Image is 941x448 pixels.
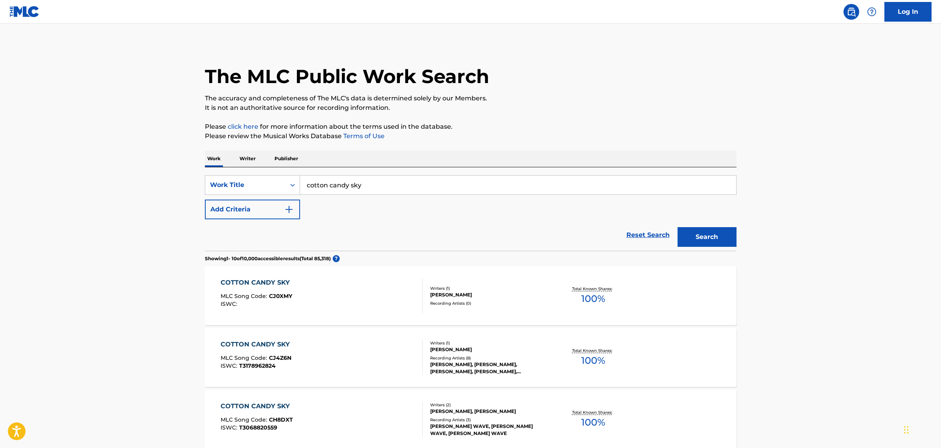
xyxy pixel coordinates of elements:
span: ISWC : [221,300,239,307]
div: Recording Artists ( 8 ) [430,355,549,361]
div: [PERSON_NAME], [PERSON_NAME] [430,408,549,415]
p: Total Known Shares: [572,409,614,415]
p: Publisher [272,150,300,167]
span: CH8DXT [269,416,293,423]
div: [PERSON_NAME], [PERSON_NAME], [PERSON_NAME], [PERSON_NAME], [PERSON_NAME] [430,361,549,375]
span: 100 % [581,415,605,429]
a: Public Search [843,4,859,20]
a: Terms of Use [342,132,385,140]
span: T3178962824 [239,362,276,369]
span: MLC Song Code : [221,354,269,361]
form: Search Form [205,175,737,251]
img: 9d2ae6d4665cec9f34b9.svg [284,205,294,214]
p: Writer [237,150,258,167]
div: COTTON CANDY SKY [221,278,294,287]
span: ISWC : [221,362,239,369]
span: CJ4Z6N [269,354,291,361]
iframe: Chat Widget [902,410,941,448]
span: 100 % [581,354,605,368]
p: Total Known Shares: [572,348,614,354]
span: MLC Song Code : [221,292,269,300]
img: MLC Logo [9,6,40,17]
p: Showing 1 - 10 of 10,000 accessible results (Total 85,318 ) [205,255,331,262]
div: Drag [904,418,909,442]
div: [PERSON_NAME] WAVE, [PERSON_NAME] WAVE, [PERSON_NAME] WAVE [430,423,549,437]
div: COTTON CANDY SKY [221,340,294,349]
button: Add Criteria [205,200,300,219]
p: The accuracy and completeness of The MLC's data is determined solely by our Members. [205,94,737,103]
p: Work [205,150,223,167]
div: Recording Artists ( 0 ) [430,300,549,306]
div: Writers ( 2 ) [430,402,549,408]
div: Help [864,4,880,20]
img: help [867,7,877,17]
div: Recording Artists ( 3 ) [430,417,549,423]
div: [PERSON_NAME] [430,346,549,353]
div: [PERSON_NAME] [430,291,549,298]
span: 100 % [581,292,605,306]
div: COTTON CANDY SKY [221,402,294,411]
div: Writers ( 1 ) [430,285,549,291]
a: Log In [884,2,932,22]
span: MLC Song Code : [221,416,269,423]
p: Total Known Shares: [572,286,614,292]
div: Work Title [210,180,281,190]
span: ? [333,255,340,262]
div: Writers ( 1 ) [430,340,549,346]
span: T3068820559 [239,424,277,431]
p: Please for more information about the terms used in the database. [205,122,737,131]
a: click here [228,123,258,130]
a: COTTON CANDY SKYMLC Song Code:CJ4Z6NISWC:T3178962824Writers (1)[PERSON_NAME]Recording Artists (8)... [205,328,737,387]
p: Please review the Musical Works Database [205,131,737,141]
p: It is not an authoritative source for recording information. [205,103,737,113]
button: Search [678,227,737,247]
a: Reset Search [622,226,674,244]
span: CJ0XMY [269,292,292,300]
img: search [847,7,856,17]
span: ISWC : [221,424,239,431]
h1: The MLC Public Work Search [205,65,489,88]
a: COTTON CANDY SKYMLC Song Code:CJ0XMYISWC:Writers (1)[PERSON_NAME]Recording Artists (0)Total Known... [205,266,737,325]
